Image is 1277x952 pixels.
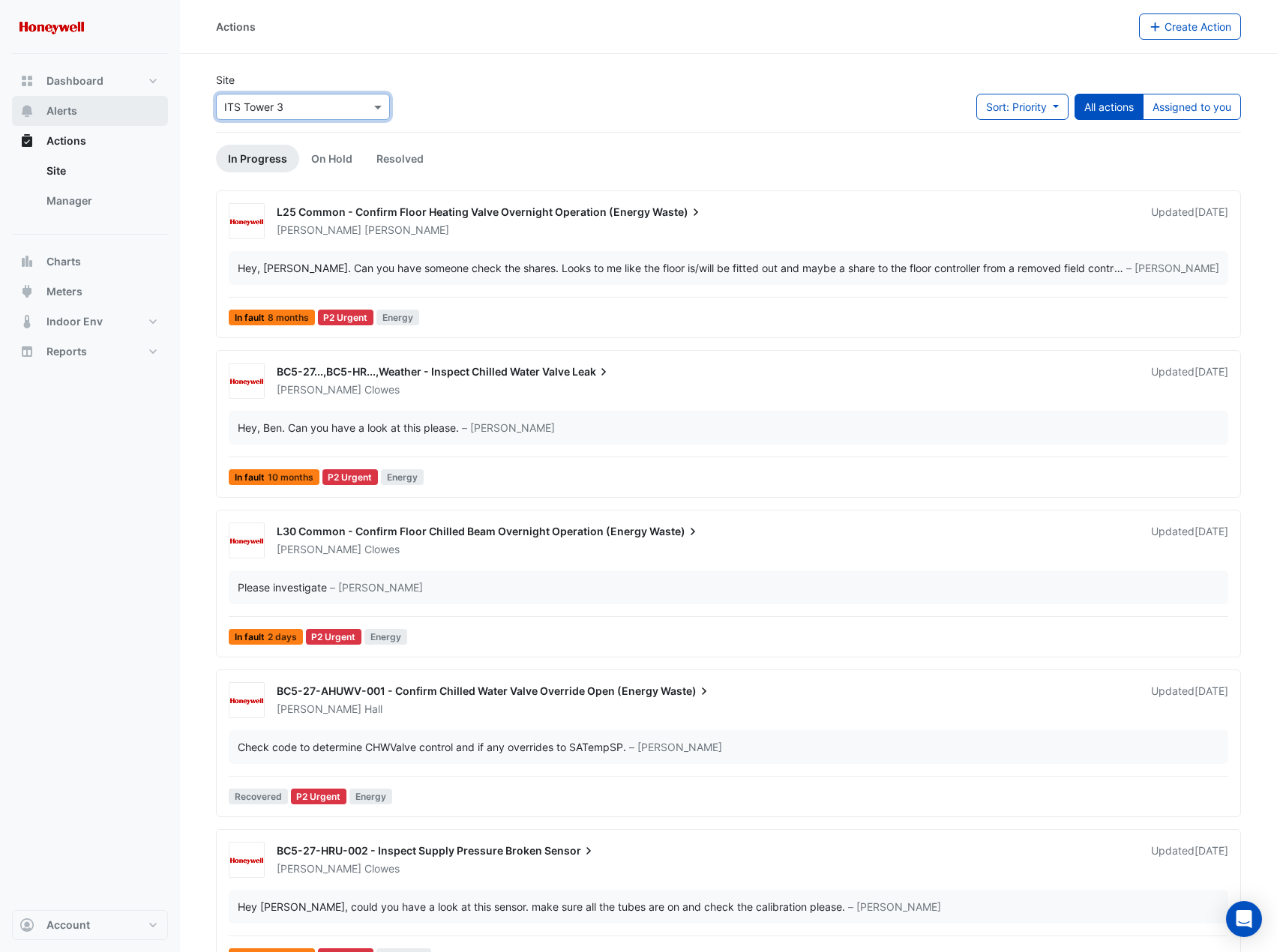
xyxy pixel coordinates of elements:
[661,684,712,699] span: Waste)
[1195,844,1228,857] span: Wed 14-May-2025 20:22 AEST
[364,145,436,172] a: Resolved
[12,156,168,222] div: Actions
[12,96,168,126] button: Alerts
[277,223,361,236] span: [PERSON_NAME]
[229,534,264,549] img: Honeywell
[12,307,168,337] button: Indoor Env
[12,337,168,367] button: Reports
[34,186,168,216] a: Manager
[216,145,299,172] a: In Progress
[364,861,400,876] span: Clowes
[229,789,288,804] span: Recovered
[381,469,424,485] span: Energy
[349,789,392,804] span: Energy
[364,223,449,238] span: [PERSON_NAME]
[229,469,319,485] span: In fault
[277,543,361,555] span: [PERSON_NAME]
[238,420,459,436] div: Hey, Ben. Can you have a look at this please.
[318,310,374,325] div: P2 Urgent
[277,702,361,715] span: [PERSON_NAME]
[629,739,722,755] span: – [PERSON_NAME]
[277,383,361,396] span: [PERSON_NAME]
[238,260,1114,276] div: Hey, [PERSON_NAME]. Can you have someone check the shares. Looks to me like the floor is/will be ...
[652,205,703,220] span: Waste)
[34,156,168,186] a: Site
[238,579,327,595] div: Please investigate
[46,254,81,269] span: Charts
[1126,260,1219,276] span: – [PERSON_NAME]
[46,918,90,933] span: Account
[1195,684,1228,697] span: Fri 13-Jun-2025 10:05 AEST
[46,314,103,329] span: Indoor Env
[376,310,419,325] span: Energy
[216,19,256,34] div: Actions
[364,702,382,717] span: Hall
[238,739,626,755] div: Check code to determine CHWValve control and if any overrides to SATempSP.
[229,374,264,389] img: Honeywell
[277,205,650,218] span: L25 Common - Confirm Floor Heating Valve Overnight Operation (Energy
[1151,524,1228,557] div: Updated
[268,473,313,482] span: 10 months
[229,310,315,325] span: In fault
[277,684,658,697] span: BC5-27-AHUWV-001 - Confirm Chilled Water Valve Override Open (Energy
[299,145,364,172] a: On Hold
[229,629,303,645] span: In fault
[572,364,611,379] span: Leak
[12,66,168,96] button: Dashboard
[322,469,379,485] div: P2 Urgent
[12,277,168,307] button: Meters
[216,72,235,88] label: Site
[277,525,647,537] span: L30 Common - Confirm Floor Chilled Beam Overnight Operation (Energy
[277,844,542,857] span: BC5-27-HRU-002 - Inspect Supply Pressure Broken
[19,254,34,269] app-icon: Charts
[19,314,34,329] app-icon: Indoor Env
[19,103,34,118] app-icon: Alerts
[46,284,82,299] span: Meters
[544,843,596,858] span: Sensor
[229,214,264,229] img: Honeywell
[277,365,570,378] span: BC5-27...,BC5-HR...,Weather - Inspect Chilled Water Valve
[649,524,700,539] span: Waste)
[1226,901,1262,937] div: Open Intercom Messenger
[19,344,34,359] app-icon: Reports
[1151,684,1228,717] div: Updated
[238,260,1219,276] div: …
[1151,205,1228,238] div: Updated
[229,853,264,868] img: Honeywell
[277,862,361,875] span: [PERSON_NAME]
[1195,365,1228,378] span: Thu 10-Jul-2025 09:17 AEST
[229,693,264,708] img: Honeywell
[976,94,1069,120] button: Sort: Priority
[462,420,555,436] span: – [PERSON_NAME]
[364,542,400,557] span: Clowes
[364,629,407,645] span: Energy
[1165,20,1231,33] span: Create Action
[19,73,34,88] app-icon: Dashboard
[1195,525,1228,537] span: Wed 18-Jun-2025 07:57 AEST
[19,284,34,299] app-icon: Meters
[1075,94,1144,120] button: All actions
[330,579,423,595] span: – [PERSON_NAME]
[12,126,168,156] button: Actions
[986,100,1047,113] span: Sort: Priority
[291,789,347,804] div: P2 Urgent
[46,73,103,88] span: Dashboard
[1151,364,1228,397] div: Updated
[46,103,77,118] span: Alerts
[1139,13,1242,40] button: Create Action
[1151,843,1228,876] div: Updated
[46,344,87,359] span: Reports
[306,629,362,645] div: P2 Urgent
[364,382,400,397] span: Clowes
[848,899,941,915] span: – [PERSON_NAME]
[46,133,86,148] span: Actions
[12,910,168,940] button: Account
[19,133,34,148] app-icon: Actions
[1195,205,1228,218] span: Thu 10-Jul-2025 14:53 AEST
[268,313,309,322] span: 8 months
[18,12,85,42] img: Company Logo
[12,247,168,277] button: Charts
[1143,94,1241,120] button: Assigned to you
[238,899,845,915] div: Hey [PERSON_NAME], could you have a look at this sensor. make sure all the tubes are on and check...
[268,633,297,642] span: 2 days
